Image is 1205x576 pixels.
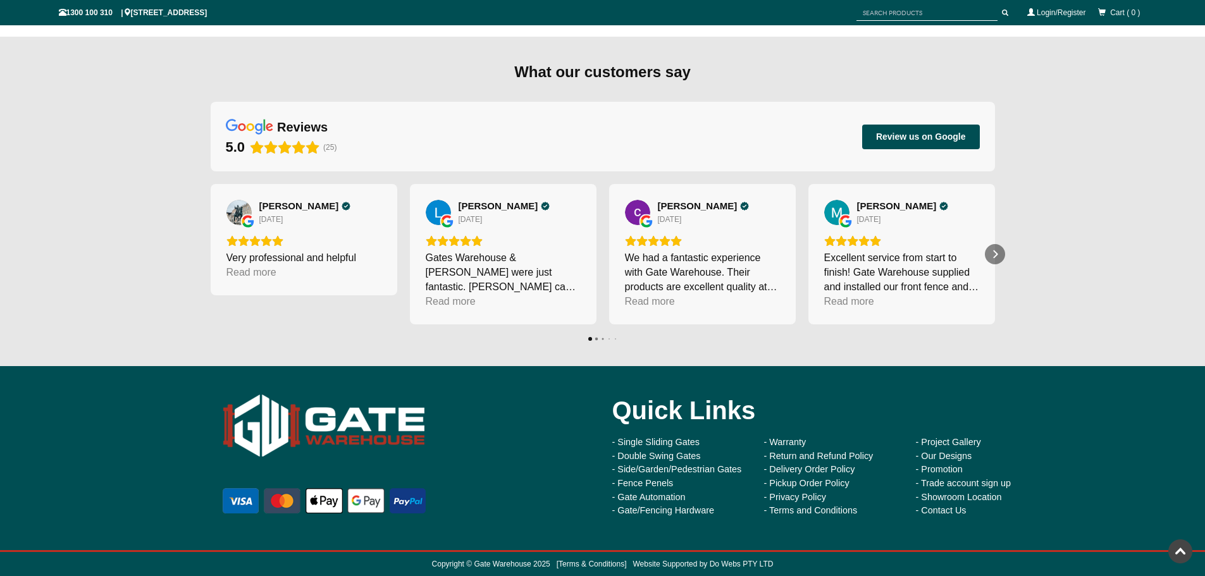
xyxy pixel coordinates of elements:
[952,238,1205,532] iframe: LiveChat chat widget
[226,250,381,265] div: Very professional and helpful
[764,505,858,515] a: - Terms and Conditions
[916,464,963,474] a: - Promotion
[658,200,750,212] a: Review by chen buqi
[916,451,972,461] a: - Our Designs
[612,492,686,502] a: - Gate Automation
[612,385,1049,436] div: Quick Links
[277,119,328,135] div: reviews
[625,235,780,247] div: Rating: 5.0 out of 5
[459,200,550,212] a: Review by Louise Veenstra
[612,451,701,461] a: - Double Swing Gates
[625,200,650,225] a: View on Google
[824,250,979,294] div: Excellent service from start to finish! Gate Warehouse supplied and installed our front fence and...
[201,244,221,264] div: Previous
[226,235,381,247] div: Rating: 5.0 out of 5
[541,202,550,211] div: Verified Customer
[220,385,428,467] img: Gate Warehouse
[916,505,967,515] a: - Contact Us
[740,202,749,211] div: Verified Customer
[764,451,874,461] a: - Return and Refund Policy
[633,560,774,568] a: Website Supported by Do Webs PTY LTD
[857,200,949,212] a: Review by Meng Feng
[259,200,351,212] a: Review by George XING
[862,125,980,149] button: Review us on Google
[211,184,995,324] div: Carousel
[764,437,806,447] a: - Warranty
[876,131,966,142] span: Review us on Google
[916,437,981,447] a: - Project Gallery
[323,143,337,152] span: (25)
[59,8,207,17] span: 1300 100 310 | [STREET_ADDRESS]
[1110,8,1140,17] span: Cart ( 0 )
[426,294,476,309] div: Read more
[857,214,881,224] div: [DATE]
[259,214,283,224] div: [DATE]
[426,250,581,294] div: Gates Warehouse & [PERSON_NAME] were just fantastic. [PERSON_NAME] came to quote the same day tha...
[764,492,826,502] a: - Privacy Policy
[856,5,998,21] input: SEARCH PRODUCTS
[211,62,995,82] div: What our customers say
[226,200,252,225] img: George XING
[226,200,252,225] a: View on Google
[612,478,674,488] a: - Fence Penels
[612,464,742,474] a: - Side/Garden/Pedestrian Gates
[824,200,850,225] a: View on Google
[559,560,624,568] a: Terms & Conditions
[658,214,682,224] div: [DATE]
[612,437,700,447] a: - Single Sliding Gates
[764,464,855,474] a: - Delivery Order Policy
[226,138,245,156] div: 5.0
[824,235,979,247] div: Rating: 5.0 out of 5
[342,202,350,211] div: Verified Customer
[459,214,483,224] div: [DATE]
[658,200,738,212] span: [PERSON_NAME]
[226,265,276,279] div: Read more
[764,478,850,488] a: - Pickup Order Policy
[824,294,874,309] div: Read more
[1037,8,1085,17] a: Login/Register
[226,138,320,156] div: Rating: 5.0 out of 5
[550,560,627,568] span: [ ]
[426,200,451,225] a: View on Google
[625,250,780,294] div: We had a fantastic experience with Gate Warehouse. Their products are excellent quality at very r...
[625,294,675,309] div: Read more
[824,200,850,225] img: Meng Feng
[426,200,451,225] img: Louise Veenstra
[916,492,1002,502] a: - Showroom Location
[459,200,538,212] span: [PERSON_NAME]
[220,486,428,516] img: payment options
[625,200,650,225] img: chen buqi
[259,200,339,212] span: [PERSON_NAME]
[612,505,715,515] a: - Gate/Fencing Hardware
[939,202,948,211] div: Verified Customer
[857,200,937,212] span: [PERSON_NAME]
[426,235,581,247] div: Rating: 5.0 out of 5
[916,478,1011,488] a: - Trade account sign up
